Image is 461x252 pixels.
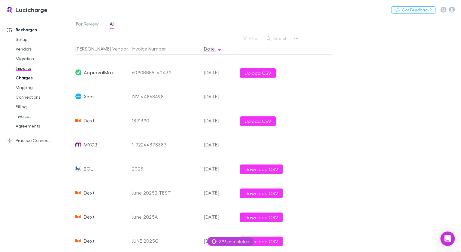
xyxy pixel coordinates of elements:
div: INV-44868498 [132,85,199,109]
div: 1-92244378387 [132,133,199,157]
div: [DATE] [202,205,238,229]
a: Recharges [1,25,74,35]
div: June 2025A [132,205,199,229]
div: Open Intercom Messenger [441,232,455,246]
a: Connections [10,92,74,102]
a: Lucicharge [2,2,51,17]
span: Dext [84,205,95,229]
button: Download CSV [240,164,283,174]
img: BGL's Logo [75,166,81,172]
div: [DATE] [202,157,238,181]
span: Dext [84,181,95,205]
div: [DATE] [202,60,238,85]
img: MYOB's Logo [75,142,81,148]
span: Dext [84,109,95,133]
a: Setup [10,35,74,44]
a: Charges [10,73,74,83]
div: 6090BB55-40432 [132,60,199,85]
a: Invoices [10,112,74,121]
span: For Review [76,21,99,29]
button: Upload CSV [240,116,276,126]
button: Upload CSV [240,68,276,78]
img: Lucicharge's Logo [6,6,13,13]
button: [PERSON_NAME] Vendor [75,43,135,55]
h3: Lucicharge [16,6,48,13]
span: MYOB [84,133,97,157]
div: [DATE] [202,109,238,133]
div: June 2025B TEST [132,181,199,205]
a: Imports [10,63,74,73]
button: Date [204,43,222,55]
span: All [110,21,114,29]
div: [DATE] [202,85,238,109]
img: Dext's Logo [75,118,81,124]
div: [DATE] [202,181,238,205]
span: Xero [84,85,94,109]
button: Search [264,35,291,42]
div: 1891390 [132,109,199,133]
a: Billing [10,102,74,112]
div: [DATE] [202,133,238,157]
a: Mapping [10,83,74,92]
a: Migration [10,54,74,63]
button: Got Feedback? [391,6,436,14]
img: Dext's Logo [75,190,81,196]
button: Download CSV [240,213,283,222]
img: Dext's Logo [75,238,81,244]
a: Agreements [10,121,74,131]
button: Download CSV [240,237,283,246]
div: 2025 [132,157,199,181]
span: BGL [84,157,93,181]
button: Invoice Number [132,43,173,55]
a: Vendors [10,44,74,54]
a: Practice Connect [1,136,74,145]
img: Dext's Logo [75,214,81,220]
img: Xero's Logo [75,94,81,100]
img: ApprovalMax's Logo [75,69,81,75]
span: ApprovalMax [84,60,114,85]
button: Filter [240,35,262,42]
button: Download CSV [240,189,283,198]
